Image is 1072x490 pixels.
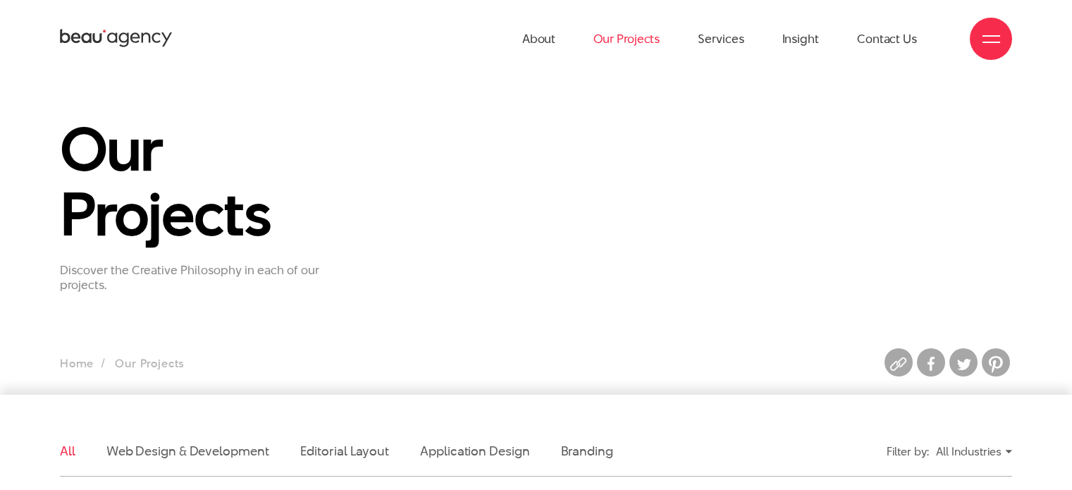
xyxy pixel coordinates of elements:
[561,442,613,460] a: Branding
[60,355,94,372] a: Home
[300,442,390,460] a: Editorial Layout
[106,442,269,460] a: Web Design & Development
[420,442,529,460] a: Application Design
[936,439,1012,464] div: All Industries
[887,439,929,464] div: Filter by:
[60,263,363,293] p: Discover the Creative Philosophy in each of our projects.
[60,116,363,246] h1: Our Projects
[60,442,75,460] a: All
